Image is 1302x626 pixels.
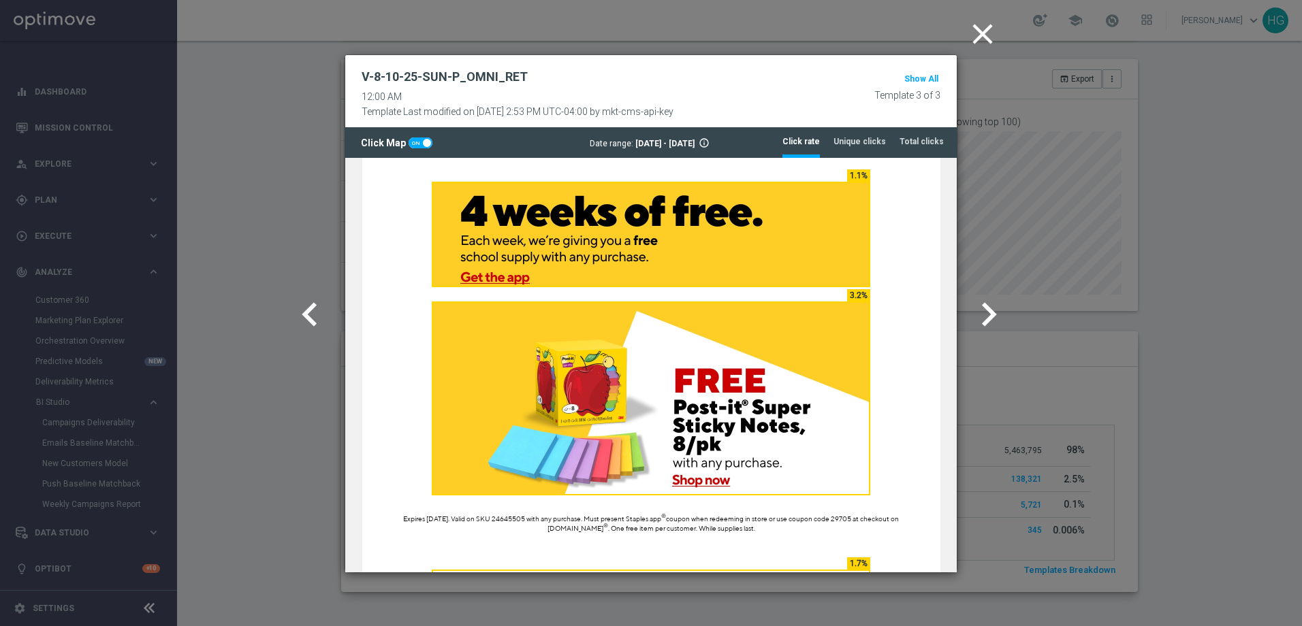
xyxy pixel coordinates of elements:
td: Expires [DATE]. Valid on SKU 24645505 with any purchase. Must present Staples app coupon when red... [27,357,585,376]
h2: V-8-10-25-SUN-P_OMNI_RET [362,69,528,85]
span: [DATE] - [DATE] [635,139,695,148]
tab-header: Click rate [782,136,820,148]
span: ® [316,356,321,362]
i: chevron_left [286,291,334,338]
button: chevron_left [284,287,339,343]
div: Template Last modified on [DATE] 2:53 PM UTC-04:00 by mkt-cms-api-key [362,103,673,118]
span: Click Map [361,137,409,148]
i: info_outline [699,137,710,148]
span: Date range: [590,139,633,148]
button: chevron_right [963,287,1018,343]
i: close [966,17,1000,51]
button: Show All [902,70,940,88]
div: 12:00 AM [362,91,673,103]
span: ® [258,365,263,372]
tab-header: Total clicks [900,136,944,148]
div: Template 3 of 3 [874,90,940,101]
i: chevron_right [965,291,1013,338]
button: close [964,14,1005,56]
tab-header: Unique clicks [833,136,886,148]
